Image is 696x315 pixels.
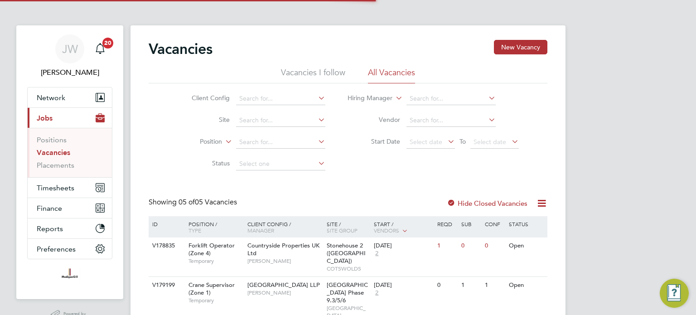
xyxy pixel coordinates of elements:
[170,137,222,146] label: Position
[59,268,80,283] img: madigangill-logo-retina.png
[179,198,237,207] span: 05 Vacancies
[150,216,182,232] div: ID
[28,239,112,259] button: Preferences
[27,34,112,78] a: JW[PERSON_NAME]
[188,297,243,304] span: Temporary
[507,216,546,232] div: Status
[236,92,325,105] input: Search for...
[178,159,230,167] label: Status
[507,237,546,254] div: Open
[28,128,112,177] div: Jobs
[406,92,496,105] input: Search for...
[247,242,319,257] span: Countryside Properties UK Ltd
[374,281,433,289] div: [DATE]
[188,227,201,234] span: Type
[37,184,74,192] span: Timesheets
[660,279,689,308] button: Engage Resource Center
[91,34,109,63] a: 20
[28,87,112,107] button: Network
[368,67,415,83] li: All Vacancies
[37,114,53,122] span: Jobs
[150,277,182,294] div: V179199
[247,227,274,234] span: Manager
[327,281,368,304] span: [GEOGRAPHIC_DATA] Phase 9.3/5/6
[27,67,112,78] span: Jack Williams
[28,108,112,128] button: Jobs
[188,242,235,257] span: Forklift Operator (Zone 4)
[410,138,442,146] span: Select date
[474,138,506,146] span: Select date
[494,40,547,54] button: New Vacancy
[150,237,182,254] div: V178835
[37,136,67,144] a: Positions
[459,237,483,254] div: 0
[28,178,112,198] button: Timesheets
[340,94,392,103] label: Hiring Manager
[37,245,76,253] span: Preferences
[372,216,435,239] div: Start /
[236,114,325,127] input: Search for...
[374,250,380,257] span: 2
[236,136,325,149] input: Search for...
[435,277,459,294] div: 0
[247,257,322,265] span: [PERSON_NAME]
[507,277,546,294] div: Open
[348,137,400,145] label: Start Date
[236,158,325,170] input: Select one
[188,257,243,265] span: Temporary
[149,40,213,58] h2: Vacancies
[435,216,459,232] div: Reqd
[37,93,65,102] span: Network
[62,43,78,55] span: JW
[182,216,245,238] div: Position /
[348,116,400,124] label: Vendor
[245,216,324,238] div: Client Config /
[327,265,370,272] span: COTSWOLDS
[483,216,506,232] div: Conf
[447,199,527,208] label: Hide Closed Vacancies
[483,237,506,254] div: 0
[28,218,112,238] button: Reports
[16,25,123,299] nav: Main navigation
[406,114,496,127] input: Search for...
[457,136,469,147] span: To
[459,216,483,232] div: Sub
[149,198,239,207] div: Showing
[37,161,74,170] a: Placements
[459,277,483,294] div: 1
[102,38,113,48] span: 20
[281,67,345,83] li: Vacancies I follow
[327,227,358,234] span: Site Group
[179,198,195,207] span: 05 of
[247,281,320,289] span: [GEOGRAPHIC_DATA] LLP
[324,216,372,238] div: Site /
[327,242,366,265] span: Stonehouse 2 ([GEOGRAPHIC_DATA])
[178,116,230,124] label: Site
[188,281,235,296] span: Crane Supervisor (Zone 1)
[178,94,230,102] label: Client Config
[483,277,506,294] div: 1
[37,148,70,157] a: Vacancies
[247,289,322,296] span: [PERSON_NAME]
[28,198,112,218] button: Finance
[374,289,380,297] span: 2
[374,242,433,250] div: [DATE]
[374,227,399,234] span: Vendors
[37,204,62,213] span: Finance
[37,224,63,233] span: Reports
[27,268,112,283] a: Go to home page
[435,237,459,254] div: 1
